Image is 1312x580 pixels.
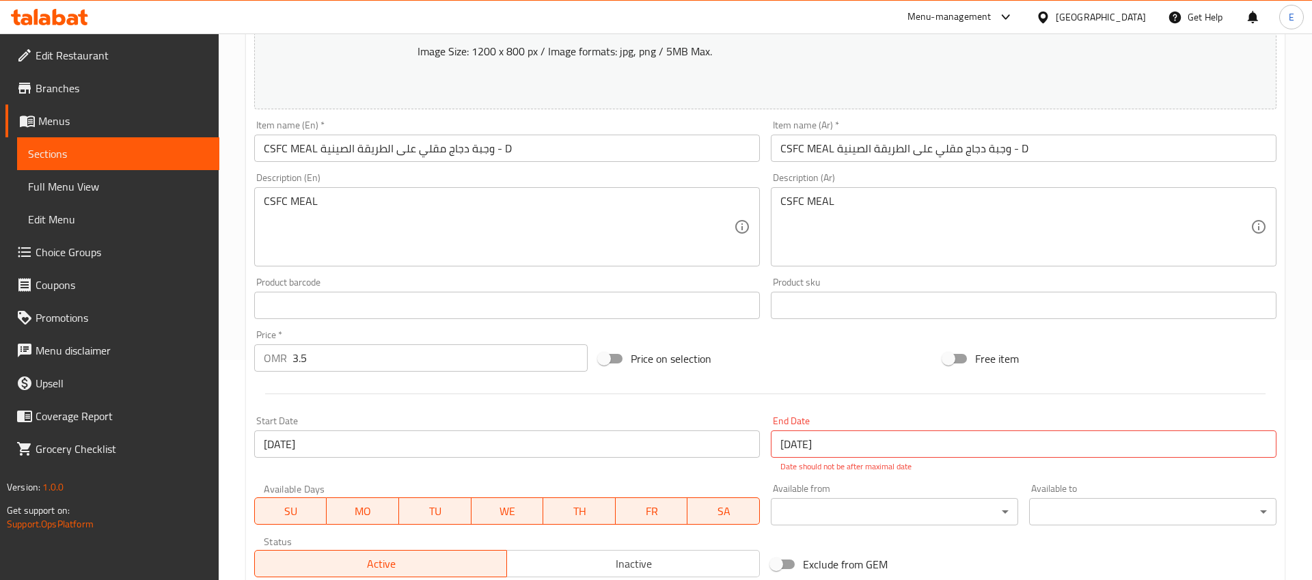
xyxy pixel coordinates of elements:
[36,80,208,96] span: Branches
[543,497,616,525] button: TH
[907,9,992,25] div: Menu-management
[5,432,219,465] a: Grocery Checklist
[412,43,1147,59] p: Image Size: 1200 x 800 px / Image formats: jpg, png / 5MB Max.
[7,478,40,496] span: Version:
[5,39,219,72] a: Edit Restaurant
[506,550,759,577] button: Inactive
[17,137,219,170] a: Sections
[621,501,683,521] span: FR
[771,292,1276,319] input: Please enter product sku
[1056,10,1146,25] div: [GEOGRAPHIC_DATA]
[36,375,208,391] span: Upsell
[292,344,588,372] input: Please enter price
[5,72,219,105] a: Branches
[5,105,219,137] a: Menus
[5,400,219,432] a: Coverage Report
[5,268,219,301] a: Coupons
[36,244,208,260] span: Choice Groups
[616,497,688,525] button: FR
[5,334,219,367] a: Menu disclaimer
[36,47,208,64] span: Edit Restaurant
[17,203,219,236] a: Edit Menu
[687,497,760,525] button: SA
[28,211,208,227] span: Edit Menu
[1029,498,1276,525] div: ​
[5,236,219,268] a: Choice Groups
[780,460,1267,473] p: Date should not be after maximal date
[17,170,219,203] a: Full Menu View
[332,501,394,521] span: MO
[771,498,1018,525] div: ​
[803,556,888,572] span: Exclude from GEM
[254,292,760,319] input: Please enter product barcode
[254,550,507,577] button: Active
[260,501,321,521] span: SU
[254,497,327,525] button: SU
[42,478,64,496] span: 1.0.0
[36,441,208,457] span: Grocery Checklist
[264,350,287,366] p: OMR
[1289,10,1294,25] span: E
[7,501,70,519] span: Get support on:
[254,135,760,162] input: Enter name En
[28,178,208,195] span: Full Menu View
[38,113,208,129] span: Menus
[260,554,502,574] span: Active
[693,501,754,521] span: SA
[5,301,219,334] a: Promotions
[771,135,1276,162] input: Enter name Ar
[36,408,208,424] span: Coverage Report
[327,497,399,525] button: MO
[477,501,538,521] span: WE
[36,309,208,326] span: Promotions
[780,195,1250,260] textarea: CSFC MEAL
[5,367,219,400] a: Upsell
[512,554,754,574] span: Inactive
[405,501,466,521] span: TU
[28,146,208,162] span: Sections
[471,497,544,525] button: WE
[399,497,471,525] button: TU
[36,342,208,359] span: Menu disclaimer
[36,277,208,293] span: Coupons
[631,350,711,367] span: Price on selection
[549,501,610,521] span: TH
[418,19,459,39] span: Change
[7,515,94,533] a: Support.OpsPlatform
[975,350,1019,367] span: Free item
[264,195,734,260] textarea: CSFC MEAL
